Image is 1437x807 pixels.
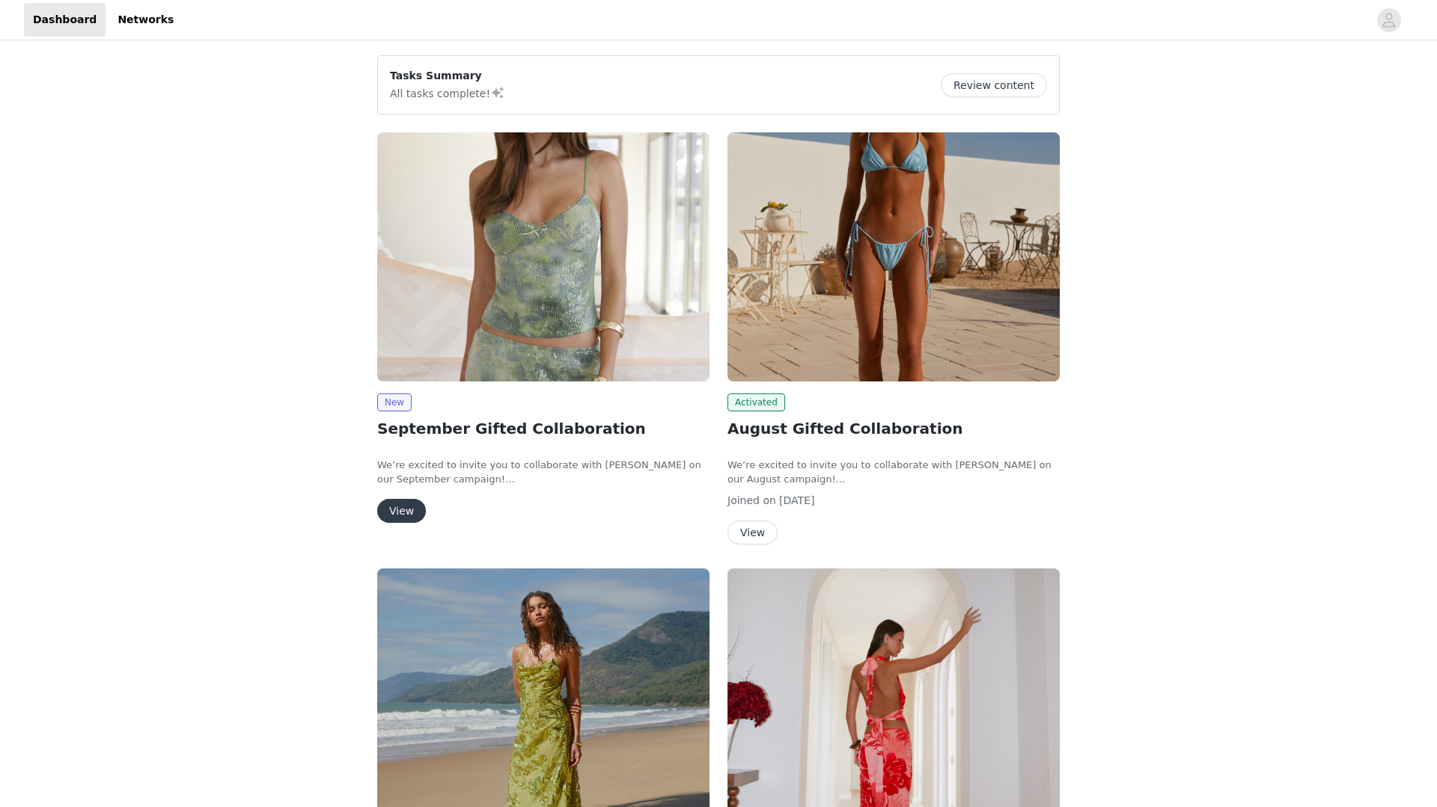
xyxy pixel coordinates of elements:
h2: August Gifted Collaboration [727,417,1060,440]
button: View [377,499,426,523]
span: [DATE] [779,494,814,506]
div: avatar [1382,8,1396,32]
span: New [377,393,412,411]
span: Joined on [727,494,776,506]
p: All tasks complete! [390,84,505,102]
a: View [727,527,778,538]
button: Review content [941,73,1047,97]
p: We’re excited to invite you to collaborate with [PERSON_NAME] on our September campaign! [377,458,710,487]
img: Peppermayo USA [377,132,710,381]
a: Dashboard [24,3,106,37]
a: View [377,506,426,517]
h2: September Gifted Collaboration [377,417,710,440]
p: We’re excited to invite you to collaborate with [PERSON_NAME] on our August campaign! [727,458,1060,487]
p: Tasks Summary [390,68,505,84]
a: Networks [109,3,183,37]
button: View [727,521,778,544]
span: Activated [727,393,785,411]
img: Peppermayo USA [727,132,1060,381]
